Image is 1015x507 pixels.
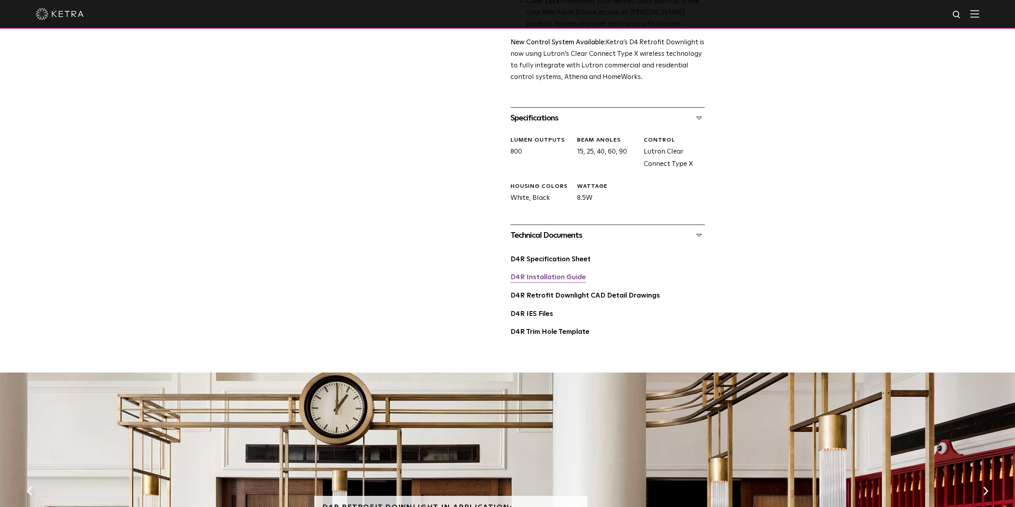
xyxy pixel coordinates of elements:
div: Technical Documents [510,229,705,242]
div: 15, 25, 40, 60, 90 [571,136,638,171]
div: Lutron Clear Connect Type X [638,136,704,171]
img: Hamburger%20Nav.svg [970,10,979,18]
a: D4R Retrofit Downlight CAD Detail Drawings [510,292,660,299]
div: Specifications [510,112,705,124]
strong: New Control System Available: [510,39,606,46]
a: D4R Installation Guide [510,274,586,281]
a: D4R IES Files [510,311,553,318]
div: Beam Angles [577,136,638,144]
p: Ketra’s D4 Retrofit Downlight is now using Lutron’s Clear Connect Type X wireless technology to f... [510,37,705,83]
a: D4R Trim Hole Template [510,329,589,335]
div: HOUSING COLORS [510,183,571,191]
img: search icon [952,10,962,20]
img: ketra-logo-2019-white [36,8,84,20]
div: 800 [505,136,571,171]
div: WATTAGE [577,183,638,191]
div: 8.5W [571,183,638,205]
a: D4R Specification Sheet [510,256,591,263]
button: Previous [26,486,34,496]
div: White, Black [505,183,571,205]
div: LUMEN OUTPUTS [510,136,571,144]
button: Next [981,486,989,496]
div: CONTROL [644,136,704,144]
